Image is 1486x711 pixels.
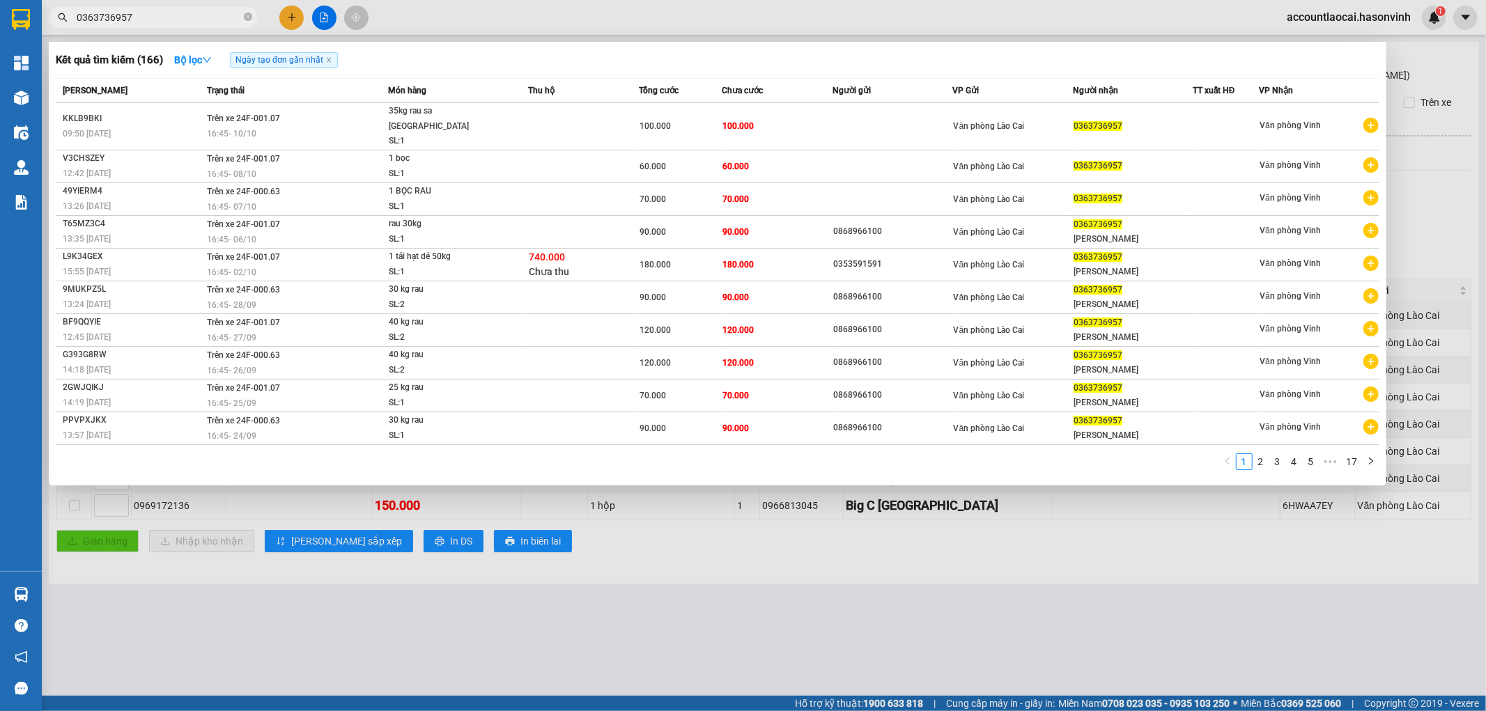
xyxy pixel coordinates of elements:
[63,282,203,297] div: 9MUKPZ5L
[63,201,111,211] span: 13:26 [DATE]
[954,227,1025,237] span: Văn phòng Lào Cai
[63,430,111,440] span: 13:57 [DATE]
[207,86,245,95] span: Trạng thái
[1260,422,1321,432] span: Văn phòng Vinh
[389,104,493,134] div: 35kg rau sa [GEOGRAPHIC_DATA]
[389,199,493,214] div: SL: 1
[63,217,203,231] div: T65MZ3C4
[15,682,28,695] span: message
[1236,453,1253,470] li: 1
[1363,256,1379,271] span: plus-circle
[207,219,280,229] span: Trên xe 24F-001.07
[833,290,952,304] div: 0868966100
[207,431,256,441] span: 16:45 - 24/09
[244,11,252,24] span: close-circle
[1073,86,1118,95] span: Người nhận
[1074,383,1122,393] span: 0363736957
[389,396,493,411] div: SL: 1
[1253,454,1269,469] a: 2
[389,330,493,345] div: SL: 2
[640,325,671,335] span: 120.000
[389,363,493,378] div: SL: 2
[722,162,749,171] span: 60.000
[1260,291,1321,301] span: Văn phòng Vinh
[63,184,203,198] div: 49YIERM4
[207,129,256,139] span: 16:45 - 10/10
[640,121,671,131] span: 100.000
[207,398,256,408] span: 16:45 - 25/09
[639,86,679,95] span: Tổng cước
[640,391,666,400] span: 70.000
[1363,419,1379,435] span: plus-circle
[833,86,871,95] span: Người gửi
[1363,453,1379,470] button: right
[207,285,280,295] span: Trên xe 24F-000.63
[954,162,1025,171] span: Văn phòng Lào Cai
[389,166,493,182] div: SL: 1
[640,260,671,269] span: 180.000
[1260,389,1321,399] span: Văn phòng Vinh
[389,297,493,313] div: SL: 2
[1270,454,1285,469] a: 3
[14,160,29,175] img: warehouse-icon
[1074,396,1192,410] div: [PERSON_NAME]
[833,257,952,272] div: 0353591591
[954,121,1025,131] span: Văn phòng Lào Cai
[389,282,493,297] div: 30 kg rau
[833,224,952,239] div: 0868966100
[1219,453,1236,470] li: Previous Page
[14,56,29,70] img: dashboard-icon
[640,423,666,433] span: 90.000
[207,154,280,164] span: Trên xe 24F-001.07
[63,169,111,178] span: 12:42 [DATE]
[63,380,203,395] div: 2GWJQIKJ
[1342,453,1363,470] li: 17
[1363,118,1379,133] span: plus-circle
[389,249,493,265] div: 1 tải hạt dẻ 50kg
[954,194,1025,204] span: Văn phòng Lào Cai
[1363,321,1379,336] span: plus-circle
[722,227,749,237] span: 90.000
[1260,160,1321,170] span: Văn phòng Vinh
[722,260,754,269] span: 180.000
[1260,324,1321,334] span: Văn phòng Vinh
[722,358,754,368] span: 120.000
[954,358,1025,368] span: Văn phòng Lào Cai
[389,232,493,247] div: SL: 1
[1319,453,1342,470] span: •••
[1074,297,1192,312] div: [PERSON_NAME]
[1074,363,1192,377] div: [PERSON_NAME]
[207,416,280,425] span: Trên xe 24F-000.63
[63,398,111,407] span: 14:19 [DATE]
[14,195,29,210] img: solution-icon
[63,365,111,375] span: 14:18 [DATE]
[207,169,256,179] span: 16:45 - 08/10
[1074,350,1122,360] span: 0363736957
[174,54,212,65] strong: Bộ lọc
[207,333,256,343] span: 16:45 - 27/09
[1253,453,1269,470] li: 2
[1287,454,1302,469] a: 4
[1074,219,1122,229] span: 0363736957
[640,194,666,204] span: 70.000
[954,391,1025,400] span: Văn phòng Lào Cai
[202,55,212,65] span: down
[389,184,493,199] div: 1 BỌC RAU
[207,252,280,262] span: Trên xe 24F-001.07
[207,202,256,212] span: 16:45 - 07/10
[1074,318,1122,327] span: 0363736957
[63,299,111,309] span: 13:24 [DATE]
[722,86,763,95] span: Chưa cước
[63,234,111,244] span: 13:35 [DATE]
[207,300,256,310] span: 16:45 - 28/09
[1237,454,1252,469] a: 1
[1260,357,1321,366] span: Văn phòng Vinh
[389,151,493,166] div: 1 bọc
[1363,157,1379,173] span: plus-circle
[640,358,671,368] span: 120.000
[833,355,952,370] div: 0868966100
[389,217,493,232] div: rau 30kg
[1074,232,1192,247] div: [PERSON_NAME]
[1260,258,1321,268] span: Văn phòng Vinh
[230,52,338,68] span: Ngày tạo đơn gần nhất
